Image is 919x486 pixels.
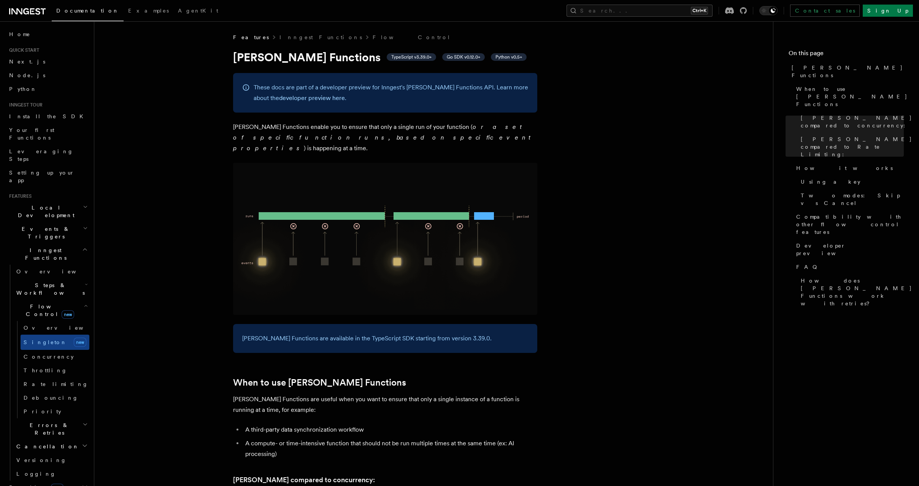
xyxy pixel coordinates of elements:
[796,242,904,257] span: Developer preview
[233,33,269,41] span: Features
[863,5,913,17] a: Sign Up
[233,123,534,152] em: or a set of specific function runs, based on specific event properties
[24,381,88,387] span: Rate limiting
[16,268,95,275] span: Overview
[6,222,89,243] button: Events & Triggers
[789,49,904,61] h4: On this page
[6,110,89,123] a: Install the SDK
[6,243,89,265] button: Inngest Functions
[124,2,173,21] a: Examples
[9,113,88,119] span: Install the SDK
[24,395,78,401] span: Debouncing
[21,391,89,405] a: Debouncing
[796,263,821,271] span: FAQ
[21,335,89,350] a: Singletonnew
[16,471,56,477] span: Logging
[279,33,362,41] a: Inngest Functions
[801,192,904,207] span: Two modes: Skip vs Cancel
[6,82,89,96] a: Python
[9,170,75,183] span: Setting up your app
[243,424,537,435] li: A third-party data synchronization workflow
[279,94,345,102] a: developer preview here
[6,201,89,222] button: Local Development
[793,82,904,111] a: When to use [PERSON_NAME] Functions
[233,50,537,64] h1: [PERSON_NAME] Functions
[793,239,904,260] a: Developer preview
[24,325,102,331] span: Overview
[6,27,89,41] a: Home
[6,68,89,82] a: Node.js
[6,225,83,240] span: Events & Triggers
[567,5,713,17] button: Search...Ctrl+K
[9,30,30,38] span: Home
[21,377,89,391] a: Rate limiting
[13,453,89,467] a: Versioning
[178,8,218,14] span: AgentKit
[9,72,45,78] span: Node.js
[801,277,912,307] span: How does [PERSON_NAME] Functions work with retries?
[233,394,537,415] p: [PERSON_NAME] Functions are useful when you want to ensure that only a single instance of a funct...
[21,321,89,335] a: Overview
[801,135,912,158] span: [PERSON_NAME] compared to Rate Limiting:
[798,274,904,310] a: How does [PERSON_NAME] Functions work with retries?
[13,321,89,418] div: Flow Controlnew
[801,178,860,186] span: Using a key
[6,246,82,262] span: Inngest Functions
[6,55,89,68] a: Next.js
[793,210,904,239] a: Compatibility with other flow control features
[793,161,904,175] a: How it works
[13,418,89,440] button: Errors & Retries
[56,8,119,14] span: Documentation
[13,265,89,278] a: Overview
[233,377,406,388] a: When to use [PERSON_NAME] Functions
[691,7,708,14] kbd: Ctrl+K
[447,54,480,60] span: Go SDK v0.12.0+
[21,364,89,377] a: Throttling
[6,204,83,219] span: Local Development
[242,333,528,344] p: [PERSON_NAME] Functions are available in the TypeScript SDK starting from version 3.39.0.
[233,122,537,154] p: [PERSON_NAME] Functions enable you to ensure that only a single run of your function ( ) is happe...
[391,54,432,60] span: TypeScript v3.39.0+
[13,281,85,297] span: Steps & Workflows
[9,127,54,141] span: Your first Functions
[13,440,89,453] button: Cancellation
[13,303,84,318] span: Flow Control
[801,114,912,129] span: [PERSON_NAME] compared to concurrency:
[173,2,223,21] a: AgentKit
[798,189,904,210] a: Two modes: Skip vs Cancel
[74,338,86,347] span: new
[6,102,43,108] span: Inngest tour
[6,123,89,145] a: Your first Functions
[6,265,89,481] div: Inngest Functions
[759,6,778,15] button: Toggle dark mode
[798,132,904,161] a: [PERSON_NAME] compared to Rate Limiting:
[793,260,904,274] a: FAQ
[13,421,83,437] span: Errors & Retries
[790,5,860,17] a: Contact sales
[21,405,89,418] a: Priority
[24,408,61,415] span: Priority
[9,148,73,162] span: Leveraging Steps
[9,59,45,65] span: Next.js
[13,278,89,300] button: Steps & Workflows
[789,61,904,82] a: [PERSON_NAME] Functions
[6,193,32,199] span: Features
[6,145,89,166] a: Leveraging Steps
[796,164,893,172] span: How it works
[24,339,67,345] span: Singleton
[792,64,904,79] span: [PERSON_NAME] Functions
[13,300,89,321] button: Flow Controlnew
[24,367,67,373] span: Throttling
[24,354,74,360] span: Concurrency
[16,457,67,463] span: Versioning
[796,213,904,236] span: Compatibility with other flow control features
[13,467,89,481] a: Logging
[798,111,904,132] a: [PERSON_NAME] compared to concurrency:
[9,86,37,92] span: Python
[128,8,169,14] span: Examples
[233,163,537,315] img: Singleton Functions only process one run at a time.
[243,438,537,459] li: A compute- or time-intensive function that should not be run multiple times at the same time (ex:...
[254,82,528,103] p: These docs are part of a developer preview for Inngest's [PERSON_NAME] Functions API. Learn more ...
[6,47,39,53] span: Quick start
[798,175,904,189] a: Using a key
